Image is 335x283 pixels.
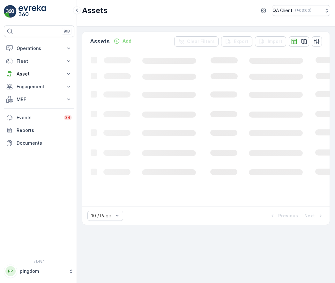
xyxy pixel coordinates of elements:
button: Asset [4,68,74,80]
button: Fleet [4,55,74,68]
p: 34 [65,115,71,120]
button: Previous [269,212,299,220]
p: ( +03:00 ) [295,8,311,13]
span: v 1.48.1 [4,259,74,263]
p: MRF [17,96,62,103]
p: Asset [17,71,62,77]
p: Fleet [17,58,62,64]
button: Export [221,36,252,47]
a: Documents [4,137,74,149]
button: Add [111,37,134,45]
img: logo [4,5,17,18]
button: Next [304,212,324,220]
button: PPpingdom [4,265,74,278]
p: Events [17,114,60,121]
p: pingdom [20,268,65,274]
p: Documents [17,140,72,146]
p: Clear Filters [187,38,215,45]
img: logo_light-DOdMpM7g.png [19,5,46,18]
p: Export [234,38,249,45]
button: Clear Filters [174,36,219,47]
p: QA Client [272,7,293,14]
p: Assets [82,5,108,16]
p: Add [123,38,131,44]
p: Assets [90,37,110,46]
button: MRF [4,93,74,106]
p: ⌘B [63,29,70,34]
button: Import [255,36,286,47]
button: Operations [4,42,74,55]
p: Previous [278,213,298,219]
a: Events34 [4,111,74,124]
p: Engagement [17,83,62,90]
button: QA Client(+03:00) [272,5,330,16]
p: Next [304,213,315,219]
button: Engagement [4,80,74,93]
p: Import [268,38,282,45]
p: Reports [17,127,72,134]
p: Operations [17,45,62,52]
div: PP [5,266,16,276]
a: Reports [4,124,74,137]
